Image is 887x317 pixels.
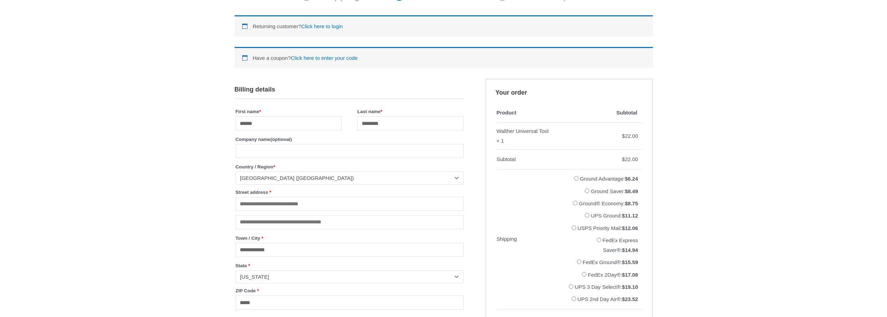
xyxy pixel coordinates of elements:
[291,55,358,61] a: Enter your coupon code
[622,259,638,265] bdi: 15.59
[497,169,560,309] th: Shipping
[622,225,638,231] bdi: 12.06
[622,284,638,290] bdi: 19.10
[622,296,625,302] span: $
[622,272,625,278] span: $
[236,286,464,295] label: ZIP Code
[357,107,463,116] label: Last name
[622,213,625,219] span: $
[578,296,638,302] label: UPS 2nd Day Air®:
[622,156,638,162] bdi: 22.00
[580,176,638,182] label: Ground Advantage:
[603,237,638,253] label: FedEx Express Saver®:
[622,296,638,302] bdi: 23.52
[591,213,638,219] label: UPS Ground:
[622,156,625,162] span: $
[578,225,638,231] label: USPS Priority Mail:
[301,23,343,29] a: Click here to login
[622,247,638,253] bdi: 14.94
[236,261,464,270] label: State
[622,213,638,219] bdi: 11.12
[625,188,628,194] span: $
[583,259,638,265] label: FedEx Ground®:
[240,274,453,280] span: Texas
[591,188,638,194] label: Ground Saver:
[625,200,628,206] span: $
[236,233,464,243] label: Town / City
[236,162,464,172] label: Country / Region
[497,126,549,136] div: Walther Universal Tool
[622,272,638,278] bdi: 17.08
[236,107,342,116] label: First name
[497,150,560,169] th: Subtotal
[622,225,625,231] span: $
[622,133,625,139] span: $
[270,137,292,142] span: (optional)
[236,172,464,184] span: Country / Region
[560,103,642,123] th: Subtotal
[485,79,653,103] h3: Your order
[236,135,464,144] label: Company name
[625,176,638,182] bdi: 6.24
[622,133,638,139] bdi: 22.00
[236,188,464,197] label: Street address
[497,103,560,123] th: Product
[622,259,625,265] span: $
[235,47,653,68] div: Have a coupon?
[622,247,625,253] span: $
[236,270,464,283] span: State
[575,284,638,290] label: UPS 3 Day Select®:
[625,200,638,206] bdi: 8.75
[588,272,638,278] label: FedEx 2Day®:
[622,284,625,290] span: $
[235,79,465,99] h3: Billing details
[579,200,638,206] label: Ground® Economy:
[240,175,453,182] span: United States (US)
[497,136,504,146] strong: × 1
[625,188,638,194] bdi: 8.49
[235,15,653,37] div: Returning customer?
[625,176,628,182] span: $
